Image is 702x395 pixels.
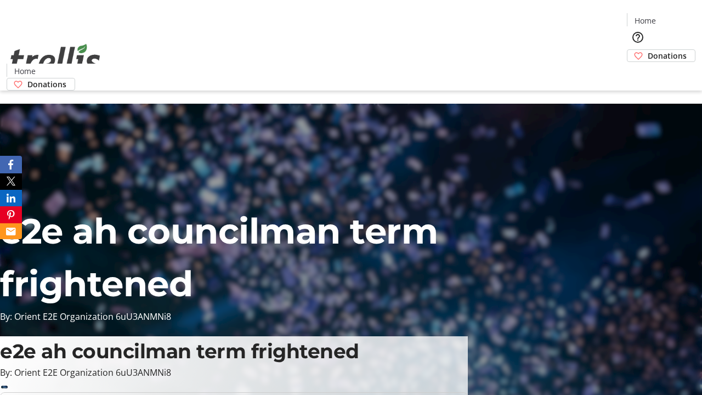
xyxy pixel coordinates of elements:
[648,50,687,61] span: Donations
[14,65,36,77] span: Home
[627,49,695,62] a: Donations
[7,32,104,87] img: Orient E2E Organization 6uU3ANMNi8's Logo
[627,26,649,48] button: Help
[7,78,75,91] a: Donations
[627,15,663,26] a: Home
[7,65,42,77] a: Home
[627,62,649,84] button: Cart
[635,15,656,26] span: Home
[27,78,66,90] span: Donations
